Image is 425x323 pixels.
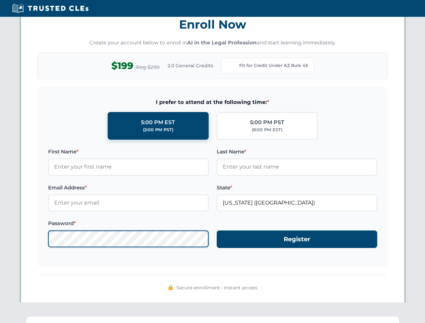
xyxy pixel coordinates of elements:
label: First Name [48,148,209,156]
button: Register [217,230,377,248]
span: Fit for Credit Under AZ Rule 45 [239,62,308,69]
div: (2:00 PM PST) [143,127,173,133]
img: Arizona Bar [227,61,237,70]
span: Secure enrollment • Instant access [176,284,257,291]
input: Enter your last name [217,158,377,175]
span: I prefer to attend at the following time: [48,98,377,107]
label: Email Address [48,184,209,192]
div: (8:00 PM EST) [252,127,282,133]
label: Last Name [217,148,377,156]
label: State [217,184,377,192]
input: Enter your email [48,194,209,211]
input: Enter your first name [48,158,209,175]
span: Reg $299 [136,63,160,71]
p: Create your account below to enroll in and start learning immediately. [37,39,388,47]
div: 5:00 PM EST [141,118,175,127]
span: 2.0 General Credits [168,62,213,69]
img: 🔒 [168,285,173,290]
strong: AI in the Legal Profession [187,39,257,46]
label: Password [48,219,209,227]
div: 5:00 PM PST [250,118,284,127]
h3: Enroll Now [37,14,388,35]
span: $199 [111,58,133,73]
img: Trusted CLEs [10,3,91,13]
input: Arizona (AZ) [217,194,377,211]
